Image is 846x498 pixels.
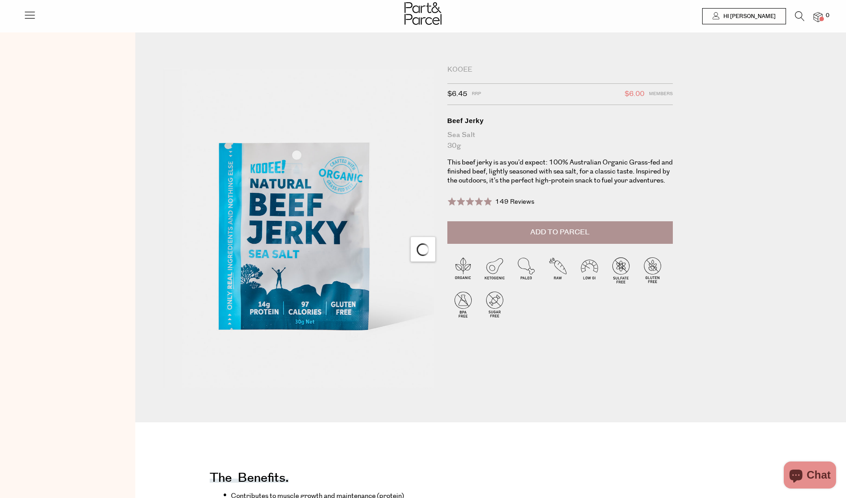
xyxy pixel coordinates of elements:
[447,254,479,286] img: P_P-ICONS-Live_Bec_V11_Organic.svg
[510,254,542,286] img: P_P-ICONS-Live_Bec_V11_Paleo.svg
[447,288,479,320] img: P_P-ICONS-Live_Bec_V11_BPA_Free.svg
[210,476,289,483] h4: The benefits.
[447,221,673,244] button: Add to Parcel
[495,197,534,206] span: 149 Reviews
[814,12,823,22] a: 0
[649,88,673,100] span: Members
[472,88,481,100] span: RRP
[542,254,574,286] img: P_P-ICONS-Live_Bec_V11_Raw.svg
[781,461,839,491] inbox-online-store-chat: Shopify online store chat
[447,130,673,151] div: Sea Salt 30g
[721,13,776,20] span: Hi [PERSON_NAME]
[447,116,673,125] div: Beef Jerky
[605,254,637,286] img: P_P-ICONS-Live_Bec_V11_Sulfate_Free.svg
[574,254,605,286] img: P_P-ICONS-Live_Bec_V11_Low_Gi.svg
[405,2,441,25] img: Part&Parcel
[162,69,434,388] img: Beef Jerky
[479,288,510,320] img: P_P-ICONS-Live_Bec_V11_Sugar_Free.svg
[447,88,467,100] span: $6.45
[447,65,673,74] div: KOOEE
[702,8,786,24] a: Hi [PERSON_NAME]
[530,227,589,238] span: Add to Parcel
[637,254,668,286] img: P_P-ICONS-Live_Bec_V11_Gluten_Free.svg
[625,88,644,100] span: $6.00
[479,254,510,286] img: P_P-ICONS-Live_Bec_V11_Ketogenic.svg
[823,12,832,20] span: 0
[447,158,673,185] p: This beef jerky is as you’d expect: 100% Australian Organic Grass-fed and finished beef, lightly ...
